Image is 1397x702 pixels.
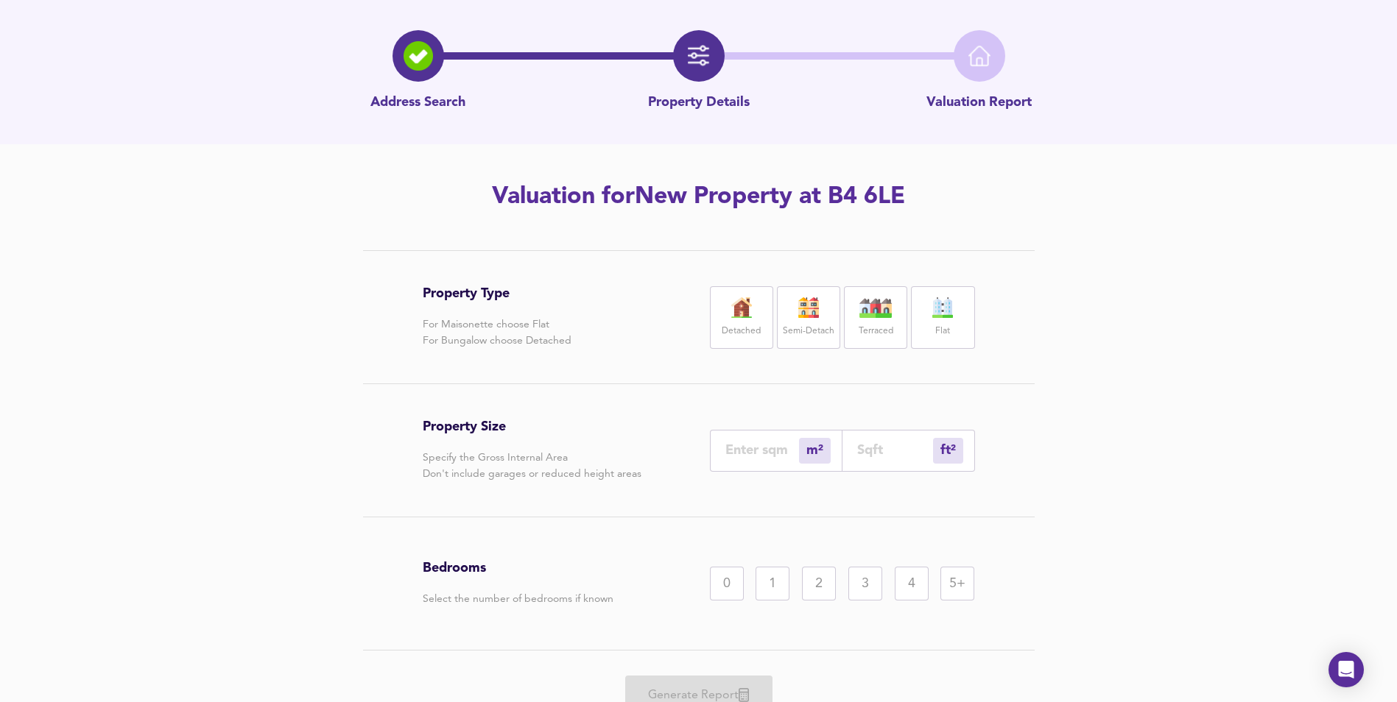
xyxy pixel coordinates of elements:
[799,438,831,464] div: m²
[423,419,641,435] h3: Property Size
[725,442,799,458] input: Enter sqm
[857,297,894,318] img: house-icon
[423,316,571,349] p: For Maisonette choose Flat For Bungalow choose Detached
[722,322,761,341] label: Detached
[859,322,893,341] label: Terraced
[423,560,613,576] h3: Bedrooms
[648,93,750,113] p: Property Details
[688,45,710,67] img: filter-icon
[848,567,882,600] div: 3
[935,322,950,341] label: Flat
[926,93,1032,113] p: Valuation Report
[802,567,836,600] div: 2
[370,93,465,113] p: Address Search
[783,322,834,341] label: Semi-Detach
[282,181,1116,213] h2: Valuation for New Property at B4 6LE
[777,286,840,349] div: Semi-Detach
[895,567,929,600] div: 4
[940,567,974,600] div: 5+
[404,41,433,71] img: search-icon
[857,442,933,458] input: Sqft
[933,438,963,464] div: m²
[790,297,827,318] img: house-icon
[1329,652,1364,687] div: Open Intercom Messenger
[911,286,974,349] div: Flat
[924,297,961,318] img: flat-icon
[423,286,571,302] h3: Property Type
[844,286,907,349] div: Terraced
[968,45,990,67] img: home-icon
[423,591,613,607] p: Select the number of bedrooms if known
[710,286,773,349] div: Detached
[756,567,789,600] div: 1
[723,297,760,318] img: house-icon
[710,567,744,600] div: 0
[423,450,641,482] p: Specify the Gross Internal Area Don't include garages or reduced height areas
